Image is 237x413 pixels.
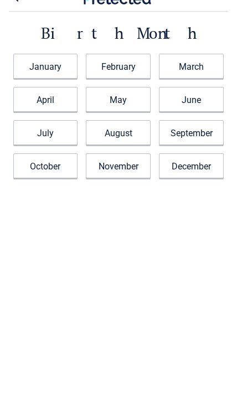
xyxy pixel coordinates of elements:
[13,54,78,79] a: January
[9,23,228,43] h2: Birth Month
[159,120,224,145] a: September
[86,54,151,79] a: February
[13,153,78,178] a: October
[13,87,78,112] a: April
[159,153,224,178] a: December
[159,54,224,79] a: March
[86,87,151,112] a: May
[13,120,78,145] a: July
[86,120,151,145] a: August
[159,87,224,112] a: June
[86,153,151,178] a: November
